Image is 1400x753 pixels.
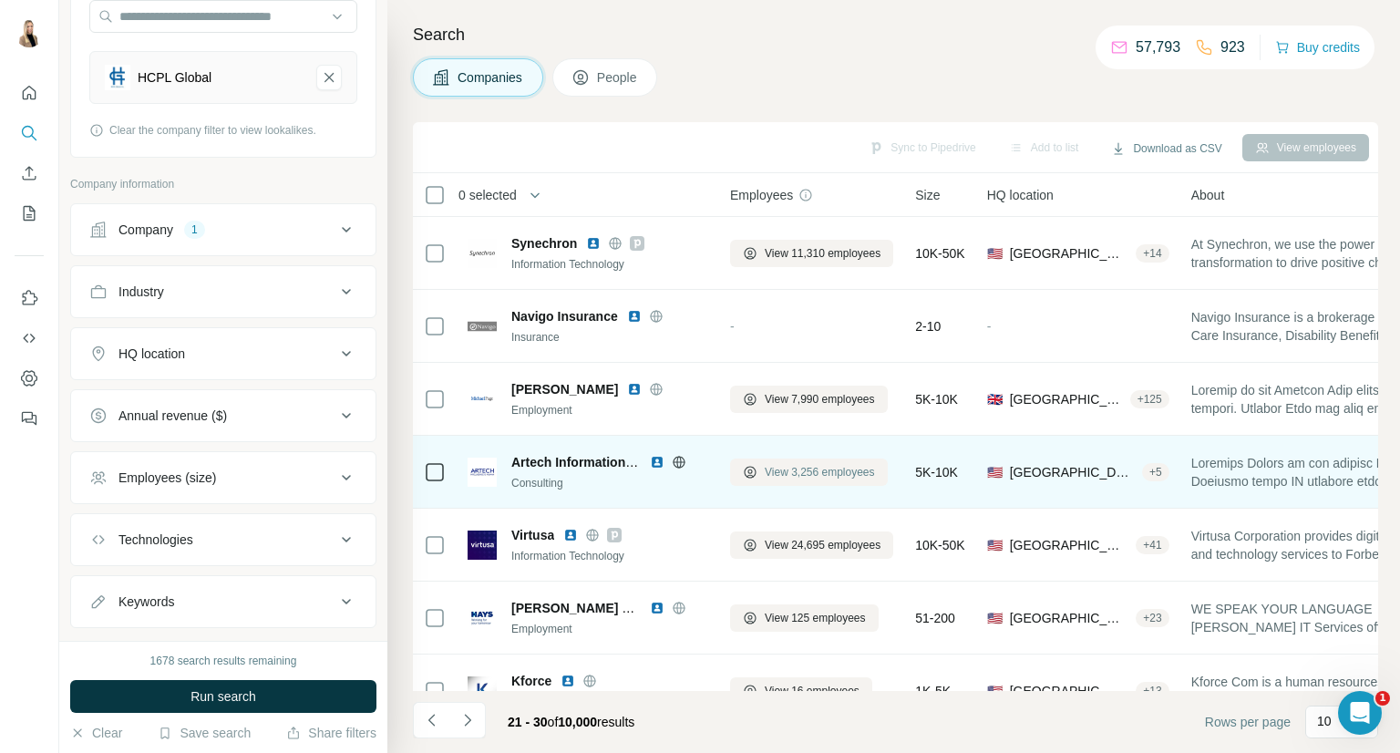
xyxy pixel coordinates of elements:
img: Logo of Synechron [468,239,497,268]
div: + 23 [1136,610,1168,626]
img: Avatar [15,18,44,47]
p: 923 [1220,36,1245,58]
span: Run search [190,687,256,706]
span: Companies [458,68,524,87]
button: Clear [70,724,122,742]
span: View 16 employees [765,683,860,699]
button: Dashboard [15,362,44,395]
span: View 7,990 employees [765,391,875,407]
span: 🇺🇸 [987,682,1003,700]
h4: Search [413,22,1378,47]
button: Quick start [15,77,44,109]
span: Rows per page [1205,713,1291,731]
span: View 11,310 employees [765,245,880,262]
span: 1K-5K [915,682,951,700]
img: Logo of Navigo Insurance [468,312,497,341]
button: My lists [15,197,44,230]
button: Search [15,117,44,150]
div: Information Technology [511,548,708,564]
img: HCPL Global-logo [105,65,130,90]
span: [GEOGRAPHIC_DATA], [US_STATE] [1010,536,1129,554]
button: View 125 employees [730,604,879,632]
span: About [1191,186,1225,204]
span: HQ location [987,186,1054,204]
img: LinkedIn logo [586,236,601,251]
img: LinkedIn logo [561,674,575,688]
span: results [508,715,634,729]
button: View 3,256 employees [730,459,888,486]
span: 10K-50K [915,536,964,554]
div: Employees (size) [118,469,216,487]
button: HQ location [71,332,376,376]
span: 21 - 30 [508,715,548,729]
span: Clear the company filter to view lookalikes. [109,122,316,139]
div: Keywords [118,593,174,611]
div: HQ location [118,345,185,363]
span: View 3,256 employees [765,464,875,480]
button: Run search [70,680,376,713]
span: [GEOGRAPHIC_DATA], [US_STATE] [1010,244,1129,263]
span: 51-200 [915,609,955,627]
button: Technologies [71,518,376,562]
span: 0 selected [458,186,517,204]
button: Use Surfe on LinkedIn [15,282,44,315]
span: View 125 employees [765,610,866,626]
button: View 24,695 employees [730,531,893,559]
button: Employees (size) [71,456,376,500]
span: of [548,715,559,729]
div: Insurance [511,329,708,346]
button: Company1 [71,208,376,252]
div: Technologies [118,531,193,549]
button: View 16 employees [730,677,872,705]
img: LinkedIn logo [627,382,642,397]
img: Logo of Kforce [468,676,497,706]
button: Annual revenue ($) [71,394,376,438]
span: [PERSON_NAME] [511,380,618,398]
span: 🇺🇸 [987,463,1003,481]
p: Company information [70,176,376,192]
span: 🇺🇸 [987,244,1003,263]
span: 🇬🇧 [987,390,1003,408]
button: HCPL Global-remove-button [316,65,342,90]
img: LinkedIn logo [627,309,642,324]
div: + 14 [1136,245,1168,262]
div: Employment [511,621,708,637]
button: Feedback [15,402,44,435]
button: Navigate to previous page [413,702,449,738]
span: 🇺🇸 [987,609,1003,627]
div: + 13 [1136,683,1168,699]
iframe: Intercom live chat [1338,691,1382,735]
button: Save search [158,724,251,742]
img: LinkedIn logo [563,528,578,542]
img: Logo of Michael Page [468,391,497,407]
button: Download as CSV [1098,135,1234,162]
div: Employment [511,402,708,418]
div: + 5 [1142,464,1169,480]
button: Keywords [71,580,376,624]
p: 10 [1317,712,1332,730]
span: [GEOGRAPHIC_DATA], [US_STATE] [1010,463,1135,481]
div: 1678 search results remaining [150,653,297,669]
img: Logo of Hays Technology Ventures [468,603,497,633]
button: View 7,990 employees [730,386,888,413]
div: + 41 [1136,537,1168,553]
div: Information Technology [511,256,708,273]
div: Company [118,221,173,239]
span: Virtusa [511,526,554,544]
button: Share filters [286,724,376,742]
div: Annual revenue ($) [118,407,227,425]
div: Industry [118,283,164,301]
span: [PERSON_NAME] Technology Ventures [511,601,750,615]
button: Buy credits [1275,35,1360,60]
span: 2-10 [915,317,941,335]
span: - [730,319,735,334]
img: Logo of Virtusa [468,531,497,560]
span: 🇺🇸 [987,536,1003,554]
span: [GEOGRAPHIC_DATA], [GEOGRAPHIC_DATA], [GEOGRAPHIC_DATA] [1010,390,1123,408]
span: - [987,319,992,334]
span: Navigo Insurance [511,307,618,325]
span: Employees [730,186,793,204]
span: 10K-50K [915,244,964,263]
button: Use Surfe API [15,322,44,355]
div: + 125 [1130,391,1169,407]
